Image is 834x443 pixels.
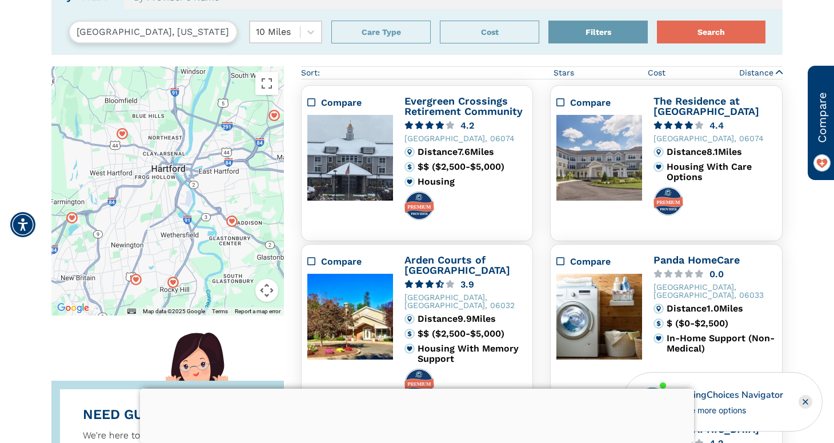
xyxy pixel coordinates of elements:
[548,21,648,43] button: Filters
[418,177,527,187] div: Housing
[83,406,202,423] div: NEED GUIDANCE?
[460,121,474,130] div: 4.2
[255,279,278,302] button: Map camera controls
[404,162,415,172] img: cost.svg
[548,21,648,43] div: Popover trigger
[653,134,776,142] div: [GEOGRAPHIC_DATA], 06074
[681,404,783,416] div: See more options
[404,329,415,339] img: cost.svg
[404,280,527,289] a: 3.9
[143,308,205,314] span: Map data ©2025 Google
[570,255,642,269] div: Compare
[709,270,724,278] div: 0.0
[653,121,776,130] a: 4.4
[404,134,527,142] div: [GEOGRAPHIC_DATA], 06074
[54,301,92,316] a: Open this area in Google Maps (opens a new window)
[418,344,527,364] div: Housing With Memory Support
[653,187,683,215] img: premium-profile-badge.svg
[255,72,278,95] button: Toggle fullscreen view
[418,147,527,157] div: Distance 7.6 Miles
[321,96,393,110] div: Compare
[227,215,238,226] div: Popover trigger
[739,67,773,79] span: Distance
[67,212,78,224] div: Popover trigger
[556,255,642,269] div: Compare
[632,382,671,421] img: avatar
[667,304,776,314] div: Distance 1.0 Miles
[653,270,776,278] a: 0.0
[404,147,415,157] img: distance.svg
[140,389,694,440] iframe: Advertisement
[667,318,776,329] div: $ ($0-$2,500)
[268,110,280,121] div: Popover trigger
[168,277,179,288] div: Popover trigger
[653,304,664,314] img: distance.svg
[653,254,740,266] a: Panda HomeCare
[83,429,202,442] div: We're here to help!
[404,293,527,309] div: [GEOGRAPHIC_DATA], [GEOGRAPHIC_DATA], 06032
[460,280,474,289] div: 3.9
[440,21,539,43] button: Cost
[301,67,320,79] div: Sort:
[681,388,783,402] div: AgingChoices Navigator
[117,128,128,139] img: search-map-marker.svg
[168,277,179,288] img: search-map-marker.svg
[648,67,665,79] span: Cost
[307,255,393,269] div: Compare
[404,369,434,397] img: premium-profile-badge.svg
[667,333,776,354] div: In-Home Support (Non-Medical)
[307,96,393,110] div: Compare
[404,95,523,117] a: Evergreen Crossings Retirement Community
[570,96,642,110] div: Compare
[653,162,664,172] img: primary.svg
[653,283,776,299] div: [GEOGRAPHIC_DATA], [GEOGRAPHIC_DATA], 06033
[166,333,228,395] img: hello-there-lady.svg
[127,308,135,316] button: Keyboard shortcuts
[657,21,765,43] button: Search
[130,274,142,285] img: search-map-marker.svg
[709,121,724,130] div: 4.4
[331,21,431,43] div: Popover trigger
[813,92,831,143] span: Compare
[404,177,415,187] img: primary.svg
[556,96,642,110] div: Compare
[10,212,35,237] div: Accessibility Menu
[799,395,812,409] div: Close
[554,67,574,79] span: Stars
[268,110,280,121] img: search-map-marker.svg
[227,215,238,226] img: search-map-marker.svg
[653,95,759,117] a: The Residence at [GEOGRAPHIC_DATA]
[653,333,664,344] img: primary.svg
[667,147,776,157] div: Distance 8.1 Miles
[418,162,527,172] div: $$ ($2,500-$5,000)
[130,274,142,285] div: Popover trigger
[54,301,92,316] img: Google
[404,314,415,324] img: distance.svg
[212,308,228,314] a: Terms (opens in new tab)
[418,314,527,324] div: Distance 9.9 Miles
[331,21,431,43] button: Care Type
[404,191,434,220] img: premium-profile-badge.svg
[404,121,527,130] a: 4.2
[418,329,527,339] div: $$ ($2,500-$5,000)
[69,21,238,43] input: Search by City, State, or Zip Code
[404,254,510,276] a: Arden Courts of [GEOGRAPHIC_DATA]
[321,255,393,269] div: Compare
[653,318,664,329] img: cost.svg
[813,154,831,171] img: favorite_on.png
[117,128,128,139] div: Popover trigger
[404,344,415,354] img: primary.svg
[235,308,280,314] a: Report a map error
[440,21,539,43] div: Popover trigger
[67,212,78,224] img: search-map-marker.svg
[653,147,664,157] img: distance.svg
[667,162,776,182] div: Housing With Care Options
